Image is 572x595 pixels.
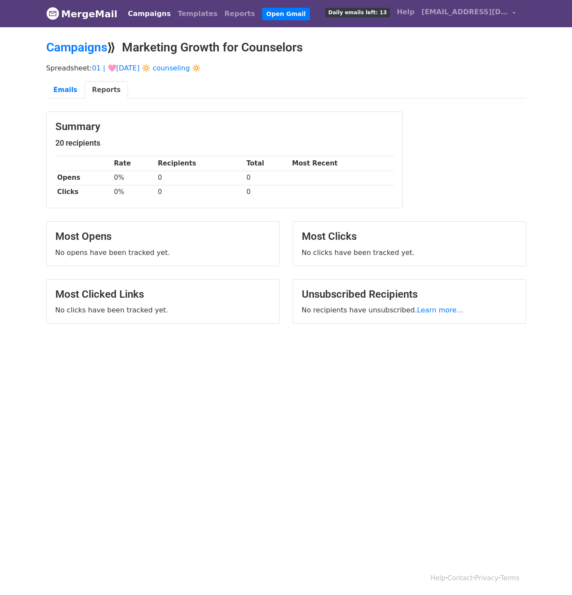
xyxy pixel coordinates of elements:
th: Clicks [55,185,112,199]
a: Learn more... [417,306,463,314]
td: 0 [244,171,290,185]
p: No clicks have been tracked yet. [55,305,271,315]
h5: 20 recipients [55,138,394,148]
a: Privacy [475,574,498,582]
a: Reports [221,5,259,22]
td: 0 [156,171,244,185]
a: Campaigns [125,5,174,22]
th: Most Recent [290,156,394,171]
span: [EMAIL_ADDRESS][DOMAIN_NAME] [422,7,508,17]
th: Recipients [156,156,244,171]
h3: Summary [55,121,394,133]
a: Reports [85,81,128,99]
th: Opens [55,171,112,185]
p: No clicks have been tracked yet. [302,248,517,257]
span: Daily emails left: 13 [325,8,390,17]
a: [EMAIL_ADDRESS][DOMAIN_NAME] [418,3,519,24]
td: 0 [156,185,244,199]
th: Total [244,156,290,171]
a: Templates [174,5,221,22]
p: No recipients have unsubscribed. [302,305,517,315]
a: MergeMail [46,5,118,23]
a: 01 | 🩷[DATE] 🔆 counseling 🔆 [92,64,201,72]
a: Open Gmail [262,8,310,20]
img: MergeMail logo [46,7,59,20]
a: Emails [46,81,85,99]
h3: Unsubscribed Recipients [302,288,517,301]
th: Rate [112,156,156,171]
h3: Most Clicks [302,230,517,243]
h3: Most Opens [55,230,271,243]
td: 0% [112,185,156,199]
a: Daily emails left: 13 [322,3,393,21]
a: Help [431,574,445,582]
a: Contact [447,574,473,582]
a: Help [393,3,418,21]
h2: ⟫ Marketing Growth for Counselors [46,40,526,55]
td: 0 [244,185,290,199]
p: No opens have been tracked yet. [55,248,271,257]
a: Terms [500,574,519,582]
a: Campaigns [46,40,107,54]
h3: Most Clicked Links [55,288,271,301]
p: Spreadsheet: [46,64,526,73]
td: 0% [112,171,156,185]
